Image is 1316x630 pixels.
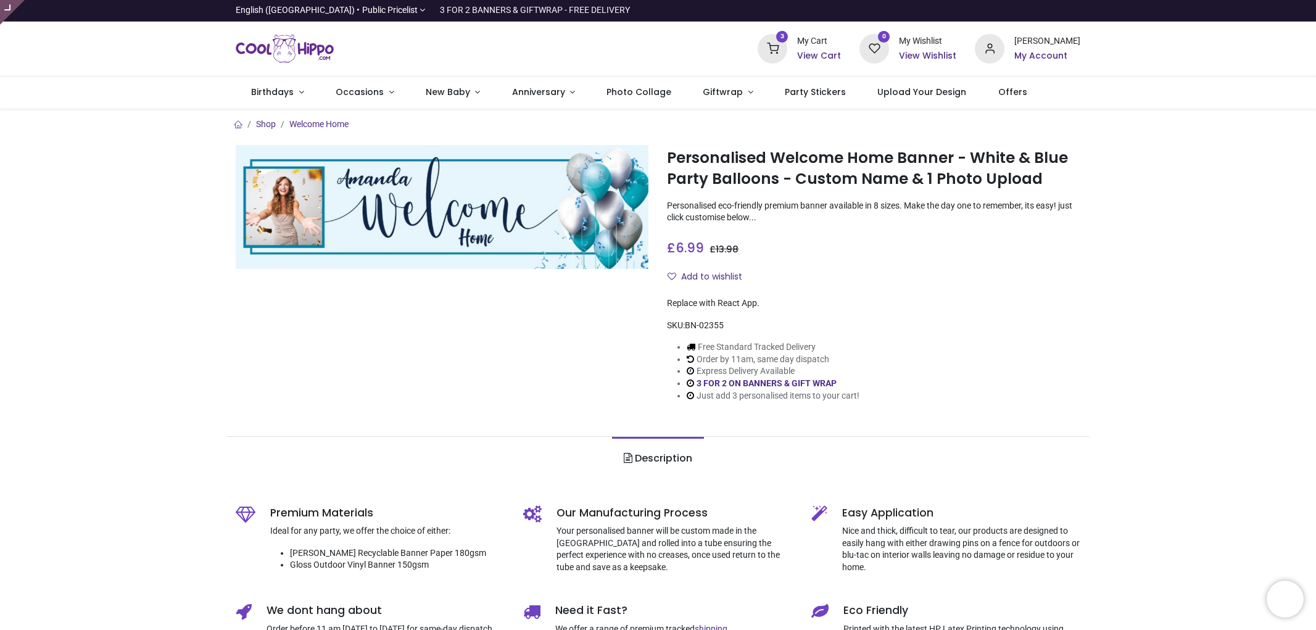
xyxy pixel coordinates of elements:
[687,341,859,354] li: Free Standard Tracked Delivery
[687,365,859,378] li: Express Delivery Available
[267,603,505,618] h5: We dont hang about
[270,505,505,521] h5: Premium Materials
[676,239,704,257] span: 6.99
[687,354,859,366] li: Order by 11am, same day dispatch
[320,77,410,109] a: Occasions
[290,547,505,560] li: [PERSON_NAME] Recyclable Banner Paper 180gsm
[785,86,846,98] span: Party Stickers
[667,297,1080,310] div: Replace with React App.
[667,200,1080,224] p: Personalised eco-friendly premium banner available in 8 sizes. Make the day one to remember, its ...
[270,525,505,537] p: Ideal for any party, we offer the choice of either:
[716,243,739,255] span: 13.98
[667,239,704,257] span: £
[843,603,1081,618] h5: Eco Friendly
[776,31,788,43] sup: 3
[290,559,505,571] li: Gloss Outdoor Vinyl Banner 150gsm
[410,77,496,109] a: New Baby
[877,86,966,98] span: Upload Your Design
[899,35,956,48] div: My Wishlist
[236,31,334,66] a: Logo of Cool Hippo
[697,378,837,388] a: 3 FOR 2 ON BANNERS & GIFT WRAP
[555,603,793,618] h5: Need it Fast?
[1014,35,1080,48] div: [PERSON_NAME]
[336,86,384,98] span: Occasions
[687,390,859,402] li: Just add 3 personalised items to your cart!
[1014,50,1080,62] a: My Account
[612,437,704,480] a: Description
[557,505,793,521] h5: Our Manufacturing Process
[899,50,956,62] a: View Wishlist
[512,86,565,98] span: Anniversary
[758,43,787,53] a: 3
[289,119,349,129] a: Welcome Home
[426,86,470,98] span: New Baby
[797,50,841,62] a: View Cart
[710,243,739,255] span: £
[668,272,676,281] i: Add to wishlist
[842,505,1081,521] h5: Easy Application
[821,4,1080,17] iframe: Customer reviews powered by Trustpilot
[557,525,793,573] p: Your personalised banner will be custom made in the [GEOGRAPHIC_DATA] and rolled into a tube ensu...
[878,31,890,43] sup: 0
[496,77,591,109] a: Anniversary
[236,145,649,269] img: Personalised Welcome Home Banner - White & Blue Party Balloons - Custom Name & 1 Photo Upload
[687,77,769,109] a: Giftwrap
[236,4,426,17] a: English ([GEOGRAPHIC_DATA]) •Public Pricelist
[236,31,334,66] img: Cool Hippo
[1267,581,1304,618] iframe: Brevo live chat
[362,4,418,17] span: Public Pricelist
[256,119,276,129] a: Shop
[236,77,320,109] a: Birthdays
[251,86,294,98] span: Birthdays
[606,86,671,98] span: Photo Collage
[998,86,1027,98] span: Offers
[797,35,841,48] div: My Cart
[842,525,1081,573] p: Nice and thick, difficult to tear, our products are designed to easily hang with either drawing p...
[667,147,1080,190] h1: Personalised Welcome Home Banner - White & Blue Party Balloons - Custom Name & 1 Photo Upload
[667,267,753,288] button: Add to wishlistAdd to wishlist
[685,320,724,330] span: BN-02355
[667,320,1080,332] div: SKU:
[859,43,889,53] a: 0
[703,86,743,98] span: Giftwrap
[440,4,630,17] div: 3 FOR 2 BANNERS & GIFTWRAP - FREE DELIVERY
